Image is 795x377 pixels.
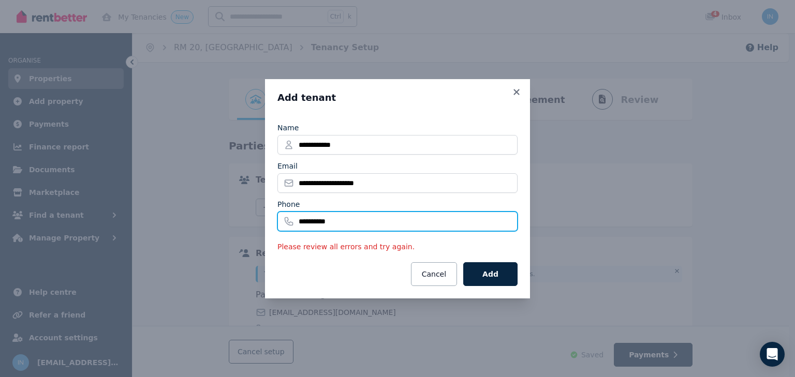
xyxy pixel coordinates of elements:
p: Please review all errors and try again. [277,242,518,252]
div: Open Intercom Messenger [760,342,785,367]
label: Name [277,123,299,133]
button: Add [463,262,518,286]
h3: Add tenant [277,92,518,104]
button: Cancel [411,262,457,286]
label: Email [277,161,298,171]
label: Phone [277,199,300,209]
